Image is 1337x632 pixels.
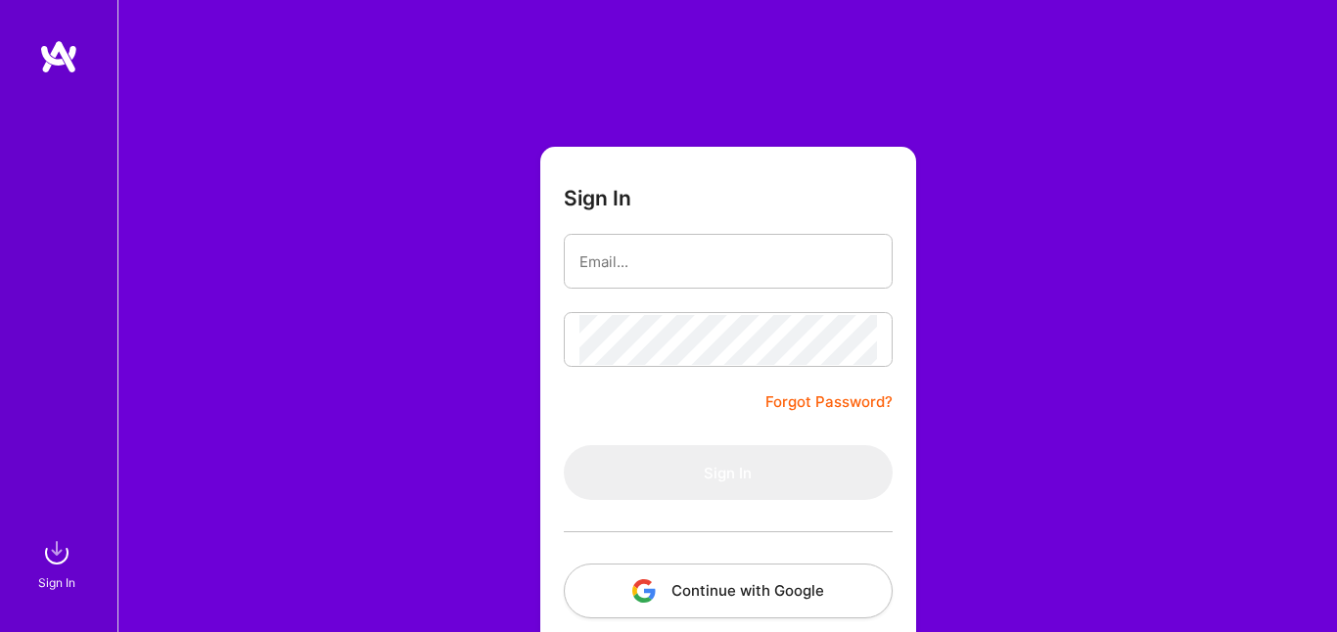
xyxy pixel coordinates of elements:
div: Sign In [38,572,75,593]
input: Email... [579,237,877,287]
img: sign in [37,533,76,572]
button: Continue with Google [564,564,893,618]
button: Sign In [564,445,893,500]
img: icon [632,579,656,603]
a: sign inSign In [41,533,76,593]
a: Forgot Password? [765,390,893,414]
img: logo [39,39,78,74]
h3: Sign In [564,186,631,210]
